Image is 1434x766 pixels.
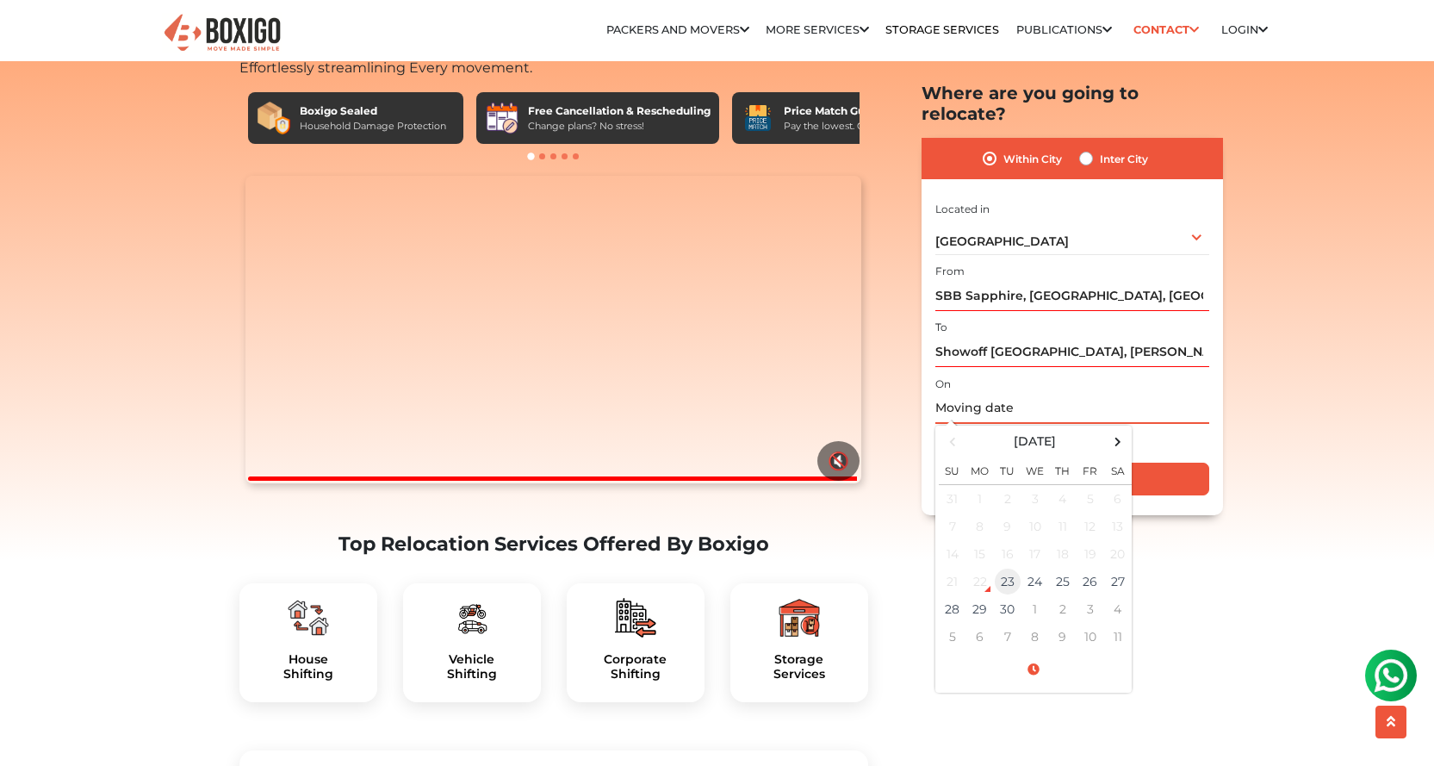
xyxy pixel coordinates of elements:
[744,652,854,682] a: StorageServices
[300,119,446,134] div: Household Damage Protection
[253,652,363,682] a: HouseShifting
[580,652,691,682] a: CorporateShifting
[939,454,966,485] th: Su
[606,23,749,36] a: Packers and Movers
[922,83,1223,124] h2: Where are you going to relocate?
[935,264,965,279] label: From
[1049,454,1077,485] th: Th
[966,429,1104,454] th: Select Month
[967,569,993,595] div: 22
[1003,148,1062,169] label: Within City
[1104,454,1132,485] th: Sa
[1100,148,1148,169] label: Inter City
[766,23,869,36] a: More services
[615,597,656,638] img: boxigo_packers_and_movers_plan
[935,337,1209,367] input: Select Building or Nearest Landmark
[994,454,1021,485] th: Tu
[1375,706,1406,738] button: scroll up
[935,201,990,216] label: Located in
[779,597,820,638] img: boxigo_packers_and_movers_plan
[288,597,329,638] img: boxigo_packers_and_movers_plan
[300,103,446,119] div: Boxigo Sealed
[744,652,854,682] h5: Storage Services
[245,176,861,484] video: Your browser does not support the video tag.
[485,101,519,135] img: Free Cancellation & Rescheduling
[935,281,1209,311] input: Select Building or Nearest Landmark
[417,652,527,682] a: VehicleShifting
[17,17,52,52] img: whatsapp-icon.svg
[1106,430,1129,453] span: Next Month
[966,454,994,485] th: Mo
[935,377,951,392] label: On
[935,234,1069,249] span: [GEOGRAPHIC_DATA]
[817,441,860,481] button: 🔇
[935,320,947,335] label: To
[257,101,291,135] img: Boxigo Sealed
[528,103,711,119] div: Free Cancellation & Rescheduling
[885,23,999,36] a: Storage Services
[253,652,363,682] h5: House Shifting
[1128,16,1205,43] a: Contact
[784,119,915,134] div: Pay the lowest. Guaranteed!
[741,101,775,135] img: Price Match Guarantee
[451,597,493,638] img: boxigo_packers_and_movers_plan
[1221,23,1268,36] a: Login
[1077,454,1104,485] th: Fr
[417,652,527,682] h5: Vehicle Shifting
[940,430,964,453] span: Previous Month
[784,103,915,119] div: Price Match Guarantee
[939,662,1128,677] a: Select Time
[935,394,1209,424] input: Moving date
[239,59,532,76] span: Effortlessly streamlining Every movement.
[1016,23,1112,36] a: Publications
[162,12,282,54] img: Boxigo
[1021,454,1049,485] th: We
[528,119,711,134] div: Change plans? No stress!
[580,652,691,682] h5: Corporate Shifting
[239,532,868,556] h2: Top Relocation Services Offered By Boxigo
